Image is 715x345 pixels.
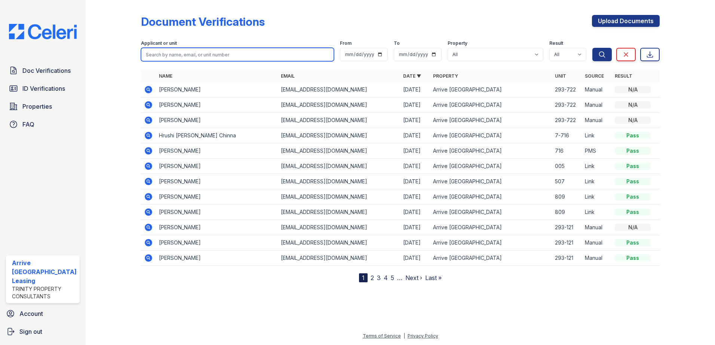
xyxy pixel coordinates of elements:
[582,97,612,113] td: Manual
[397,273,402,282] span: …
[430,235,552,251] td: Arrive [GEOGRAPHIC_DATA]
[400,189,430,205] td: [DATE]
[156,113,278,128] td: [PERSON_NAME]
[400,251,430,266] td: [DATE]
[552,97,582,113] td: 293-722
[3,306,83,321] a: Account
[430,113,552,128] td: Arrive [GEOGRAPHIC_DATA]
[615,86,651,93] div: N/A
[141,15,265,28] div: Document Verifications
[278,82,400,97] td: [EMAIL_ADDRESS][DOMAIN_NAME]
[555,73,566,79] a: Unit
[400,128,430,143] td: [DATE]
[425,274,442,282] a: Last »
[430,159,552,174] td: Arrive [GEOGRAPHIC_DATA]
[278,189,400,205] td: [EMAIL_ADDRESS][DOMAIN_NAME]
[22,102,52,111] span: Properties
[141,48,334,61] input: Search by name, email, or unit number
[278,159,400,174] td: [EMAIL_ADDRESS][DOMAIN_NAME]
[615,101,651,109] div: N/A
[433,73,458,79] a: Property
[430,205,552,220] td: Arrive [GEOGRAPHIC_DATA]
[552,220,582,235] td: 293-121
[552,189,582,205] td: 809
[400,82,430,97] td: [DATE]
[615,162,651,170] div: Pass
[278,235,400,251] td: [EMAIL_ADDRESS][DOMAIN_NAME]
[615,224,651,231] div: N/A
[615,193,651,201] div: Pass
[340,40,352,46] label: From
[615,254,651,262] div: Pass
[6,99,80,114] a: Properties
[156,205,278,220] td: [PERSON_NAME]
[408,333,438,339] a: Privacy Policy
[278,251,400,266] td: [EMAIL_ADDRESS][DOMAIN_NAME]
[403,333,405,339] div: |
[22,84,65,93] span: ID Verifications
[19,327,42,336] span: Sign out
[278,97,400,113] td: [EMAIL_ADDRESS][DOMAIN_NAME]
[552,235,582,251] td: 293-121
[391,274,394,282] a: 5
[615,239,651,246] div: Pass
[278,143,400,159] td: [EMAIL_ADDRESS][DOMAIN_NAME]
[400,174,430,189] td: [DATE]
[582,251,612,266] td: Manual
[12,258,77,285] div: Arrive [GEOGRAPHIC_DATA] Leasing
[582,128,612,143] td: Link
[405,274,422,282] a: Next ›
[400,205,430,220] td: [DATE]
[400,159,430,174] td: [DATE]
[430,143,552,159] td: Arrive [GEOGRAPHIC_DATA]
[552,159,582,174] td: 005
[582,174,612,189] td: Link
[448,40,467,46] label: Property
[156,189,278,205] td: [PERSON_NAME]
[552,82,582,97] td: 293-722
[400,113,430,128] td: [DATE]
[278,174,400,189] td: [EMAIL_ADDRESS][DOMAIN_NAME]
[400,97,430,113] td: [DATE]
[278,220,400,235] td: [EMAIL_ADDRESS][DOMAIN_NAME]
[582,205,612,220] td: Link
[6,63,80,78] a: Doc Verifications
[549,40,563,46] label: Result
[552,113,582,128] td: 293-722
[430,82,552,97] td: Arrive [GEOGRAPHIC_DATA]
[394,40,400,46] label: To
[377,274,381,282] a: 3
[6,117,80,132] a: FAQ
[22,66,71,75] span: Doc Verifications
[3,324,83,339] a: Sign out
[156,220,278,235] td: [PERSON_NAME]
[156,128,278,143] td: Hrushi [PERSON_NAME] Chinna
[592,15,660,27] a: Upload Documents
[156,251,278,266] td: [PERSON_NAME]
[582,143,612,159] td: PMS
[430,174,552,189] td: Arrive [GEOGRAPHIC_DATA]
[384,274,388,282] a: 4
[582,220,612,235] td: Manual
[359,273,368,282] div: 1
[552,251,582,266] td: 293-121
[156,235,278,251] td: [PERSON_NAME]
[156,97,278,113] td: [PERSON_NAME]
[22,120,34,129] span: FAQ
[278,128,400,143] td: [EMAIL_ADDRESS][DOMAIN_NAME]
[552,128,582,143] td: 7-716
[430,251,552,266] td: Arrive [GEOGRAPHIC_DATA]
[582,159,612,174] td: Link
[156,143,278,159] td: [PERSON_NAME]
[278,205,400,220] td: [EMAIL_ADDRESS][DOMAIN_NAME]
[552,174,582,189] td: 507
[585,73,604,79] a: Source
[615,116,651,124] div: N/A
[430,128,552,143] td: Arrive [GEOGRAPHIC_DATA]
[371,274,374,282] a: 2
[278,113,400,128] td: [EMAIL_ADDRESS][DOMAIN_NAME]
[156,82,278,97] td: [PERSON_NAME]
[19,309,43,318] span: Account
[430,220,552,235] td: Arrive [GEOGRAPHIC_DATA]
[430,97,552,113] td: Arrive [GEOGRAPHIC_DATA]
